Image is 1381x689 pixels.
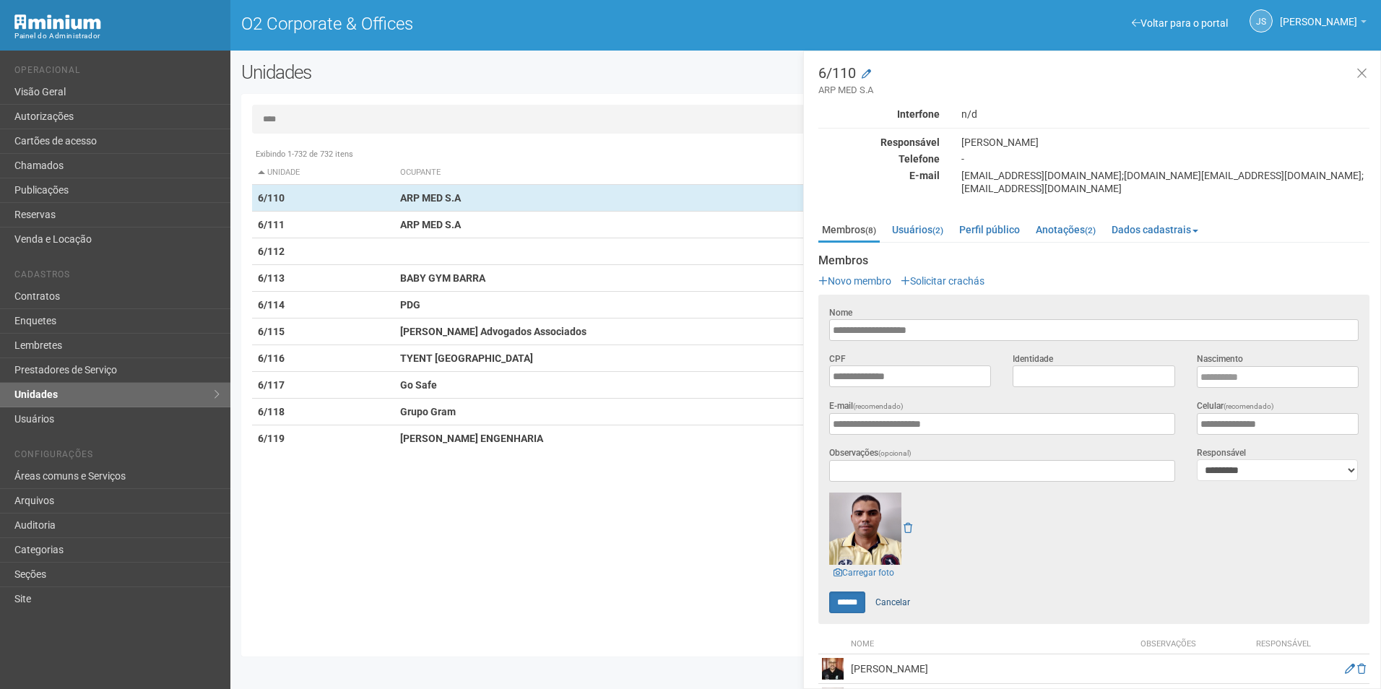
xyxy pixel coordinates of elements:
[818,275,891,287] a: Novo membro
[867,591,918,613] a: Cancelar
[400,433,543,444] strong: [PERSON_NAME] ENGENHARIA
[400,219,461,230] strong: ARP MED S.A
[951,152,1380,165] div: -
[865,225,876,235] small: (8)
[14,14,101,30] img: Minium
[829,446,912,460] label: Observações
[258,219,285,230] strong: 6/111
[14,65,220,80] li: Operacional
[400,192,461,204] strong: ARP MED S.A
[853,402,904,410] span: (recomendado)
[818,254,1369,267] strong: Membros
[1224,402,1274,410] span: (recomendado)
[394,161,883,185] th: Ocupante: activate to sort column ascending
[400,379,437,391] strong: Go Safe
[829,352,846,365] label: CPF
[1197,446,1246,459] label: Responsável
[241,61,699,83] h2: Unidades
[901,275,984,287] a: Solicitar crachás
[951,136,1380,149] div: [PERSON_NAME]
[258,272,285,284] strong: 6/113
[829,565,899,581] a: Carregar foto
[400,406,456,417] strong: Grupo Gram
[258,352,285,364] strong: 6/116
[829,399,904,413] label: E-mail
[808,136,951,149] div: Responsável
[1032,219,1099,240] a: Anotações(2)
[904,522,912,534] a: Remover
[888,219,947,240] a: Usuários(2)
[1247,635,1320,654] th: Responsável
[1197,352,1243,365] label: Nascimento
[818,219,880,243] a: Membros(8)
[258,299,285,311] strong: 6/114
[818,84,1369,97] small: ARP MED S.A
[878,449,912,457] span: (opcional)
[400,272,485,284] strong: BABY GYM BARRA
[1108,219,1202,240] a: Dados cadastrais
[252,161,394,185] th: Unidade: activate to sort column descending
[956,219,1023,240] a: Perfil público
[932,225,943,235] small: (2)
[258,326,285,337] strong: 6/115
[258,406,285,417] strong: 6/118
[829,493,901,565] img: user.png
[1197,399,1274,413] label: Celular
[808,169,951,182] div: E-mail
[241,14,795,33] h1: O2 Corporate & Offices
[862,67,871,82] a: Modificar a unidade
[818,66,1369,97] h3: 6/110
[1013,352,1053,365] label: Identidade
[808,108,951,121] div: Interfone
[1280,2,1357,27] span: Jeferson Souza
[822,658,844,680] img: user.png
[951,108,1380,121] div: n/d
[14,269,220,285] li: Cadastros
[258,433,285,444] strong: 6/119
[829,306,852,319] label: Nome
[1345,663,1355,675] a: Editar membro
[1357,663,1366,675] a: Excluir membro
[258,379,285,391] strong: 6/117
[1085,225,1096,235] small: (2)
[258,246,285,257] strong: 6/112
[1250,9,1273,32] a: JS
[1137,635,1248,654] th: Observações
[252,148,1359,161] div: Exibindo 1-732 de 732 itens
[847,635,1137,654] th: Nome
[14,30,220,43] div: Painel do Administrador
[400,326,586,337] strong: [PERSON_NAME] Advogados Associados
[847,654,1137,684] td: [PERSON_NAME]
[14,449,220,464] li: Configurações
[400,352,533,364] strong: TYENT [GEOGRAPHIC_DATA]
[951,169,1380,195] div: [EMAIL_ADDRESS][DOMAIN_NAME];[DOMAIN_NAME][EMAIL_ADDRESS][DOMAIN_NAME]; [EMAIL_ADDRESS][DOMAIN_NAME]
[258,192,285,204] strong: 6/110
[400,299,420,311] strong: PDG
[1280,18,1367,30] a: [PERSON_NAME]
[808,152,951,165] div: Telefone
[1132,17,1228,29] a: Voltar para o portal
